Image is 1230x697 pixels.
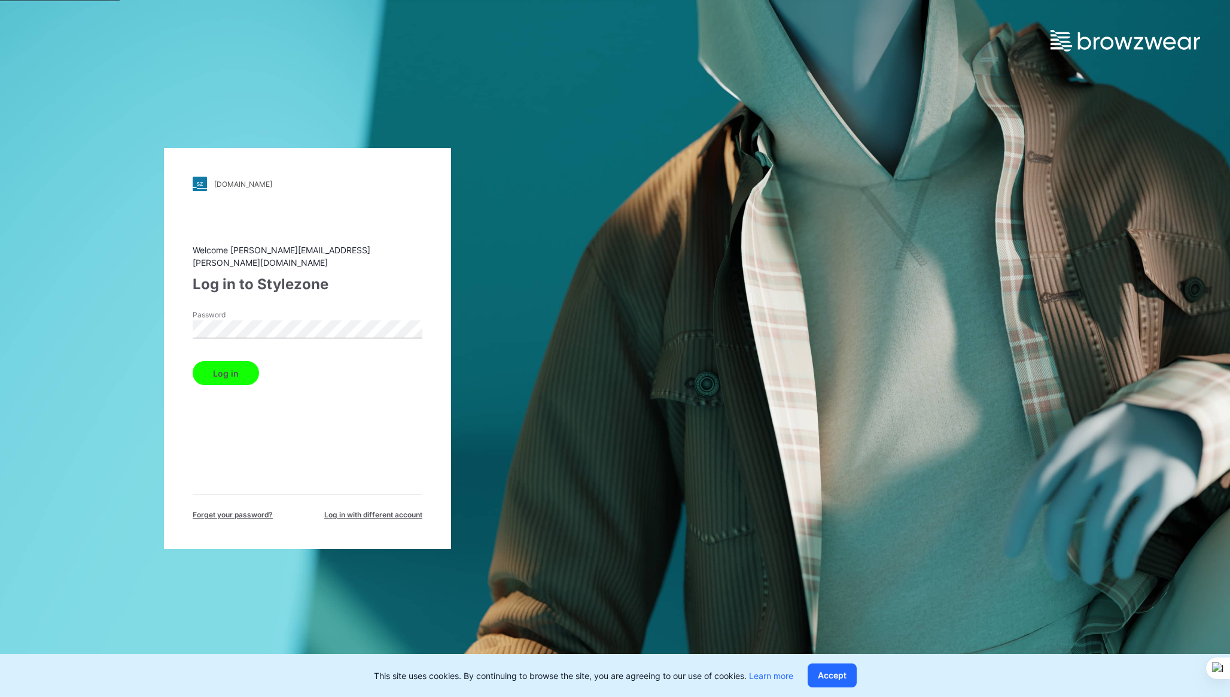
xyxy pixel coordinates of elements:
p: This site uses cookies. By continuing to browse the site, you are agreeing to our use of cookies. [374,669,793,682]
img: stylezone-logo.562084cfcfab977791bfbf7441f1a819.svg [193,177,207,191]
button: Accept [808,663,857,687]
a: Learn more [749,671,793,681]
button: Log in [193,361,259,385]
div: Welcome [PERSON_NAME][EMAIL_ADDRESS][PERSON_NAME][DOMAIN_NAME] [193,244,422,269]
div: Log in to Stylezone [193,274,422,295]
span: Forget your password? [193,510,273,520]
span: Log in with different account [324,510,422,520]
div: [DOMAIN_NAME] [214,180,272,189]
label: Password [193,310,276,320]
img: browzwear-logo.e42bd6dac1945053ebaf764b6aa21510.svg [1051,30,1200,51]
a: [DOMAIN_NAME] [193,177,422,191]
